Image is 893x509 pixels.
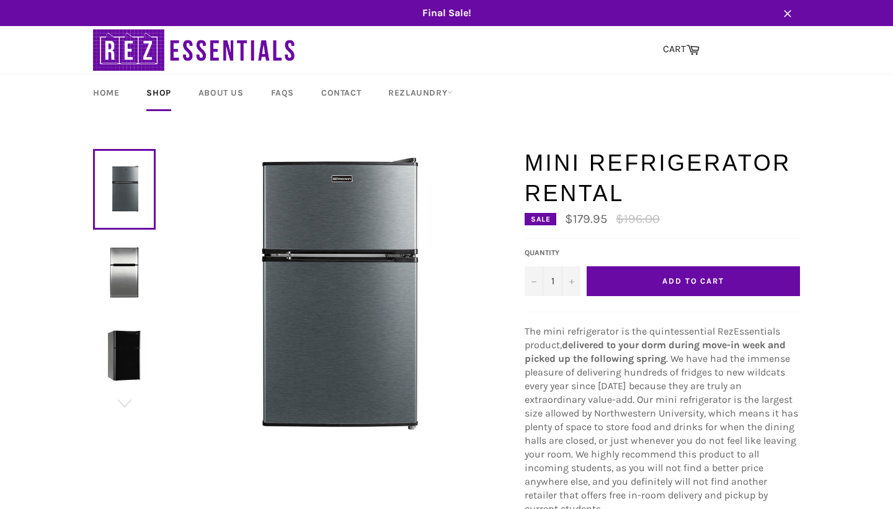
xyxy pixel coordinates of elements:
[259,74,306,111] a: FAQs
[525,339,786,364] strong: delivered to your dorm during move-in week and picked up the following spring
[81,74,131,111] a: Home
[99,330,149,381] img: Mini Refrigerator Rental
[185,148,483,446] img: Mini Refrigerator Rental
[81,6,812,20] span: Final Sale!
[309,74,373,111] a: Contact
[525,213,556,225] div: Sale
[662,276,724,286] span: Add to Cart
[99,247,149,297] img: Mini Refrigerator Rental
[525,325,780,351] span: The mini refrigerator is the quintessential RezEssentials product,
[562,266,580,296] button: Increase quantity
[525,248,580,258] label: Quantity
[587,266,800,296] button: Add to Cart
[376,74,465,111] a: RezLaundry
[134,74,183,111] a: Shop
[186,74,256,111] a: About Us
[525,266,543,296] button: Decrease quantity
[657,37,706,63] a: CART
[616,212,660,226] s: $196.00
[525,148,800,209] h1: Mini Refrigerator Rental
[93,26,298,74] img: RezEssentials
[565,212,607,226] span: $179.95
